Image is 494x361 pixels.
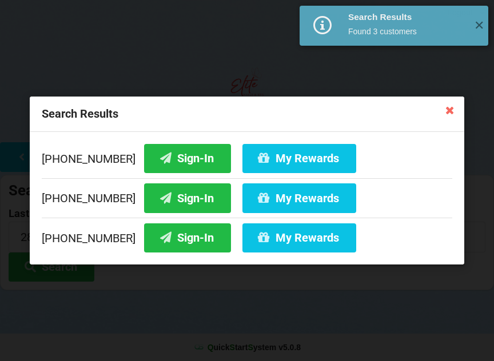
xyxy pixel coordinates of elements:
button: Sign-In [144,223,231,252]
div: [PHONE_NUMBER] [42,178,452,218]
button: My Rewards [242,144,356,173]
button: Sign-In [144,183,231,212]
button: My Rewards [242,223,356,252]
div: [PHONE_NUMBER] [42,218,452,252]
div: Search Results [30,97,464,132]
div: Search Results [348,11,465,23]
div: Found 3 customers [348,26,465,37]
button: My Rewards [242,183,356,212]
div: [PHONE_NUMBER] [42,144,452,178]
button: Sign-In [144,144,231,173]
